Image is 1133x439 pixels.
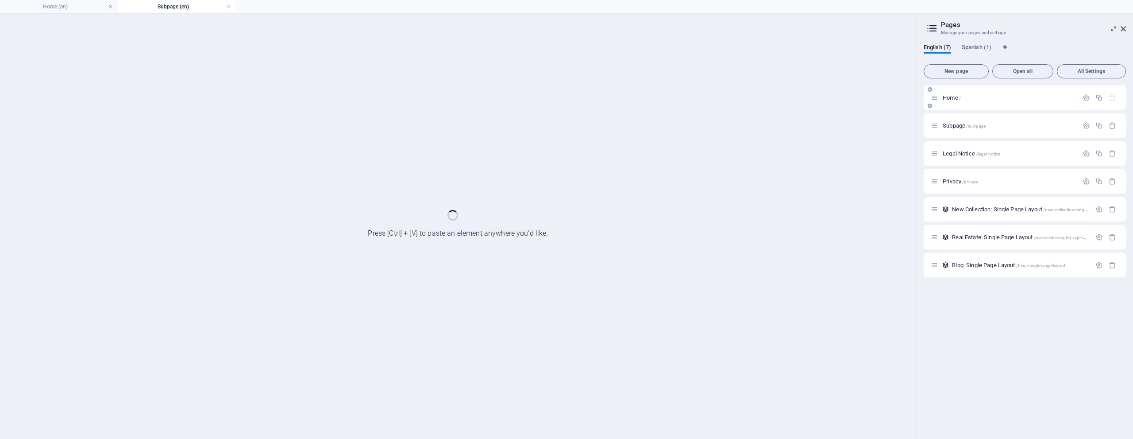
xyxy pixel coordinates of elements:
[962,179,978,184] span: /privacy
[1043,207,1113,212] span: /new-collection-single-page-layout
[992,64,1053,78] button: Open all
[1016,263,1065,268] span: /blog-single-page-layout
[940,95,1078,101] div: Home/
[952,234,1094,241] span: Click to open page
[1083,94,1090,101] div: Settings
[1095,178,1103,185] div: Duplicate
[942,206,949,213] div: This layout is used as a template for all items (e.g. a blog post) of this collection. The conten...
[940,179,1078,184] div: Privacy/privacy
[1109,233,1116,241] div: Remove
[118,2,235,12] h4: Subpage (en)
[941,29,1108,37] h3: Manage your pages and settings
[1095,122,1103,129] div: Duplicate
[1061,69,1122,74] span: All Settings
[952,262,1065,268] span: Click to open page
[924,64,989,78] button: New page
[959,96,961,101] span: /
[1109,206,1116,213] div: Remove
[949,206,1091,212] div: New Collection: Single Page Layout/new-collection-single-page-layout
[928,69,985,74] span: New page
[1083,150,1090,157] div: Settings
[943,178,978,185] span: Click to open page
[996,69,1049,74] span: Open all
[1109,150,1116,157] div: Remove
[940,151,1078,156] div: Legal Notice/legal-notice
[943,122,986,129] span: Subpage
[1109,261,1116,269] div: Remove
[1095,94,1103,101] div: Duplicate
[1109,178,1116,185] div: Remove
[943,94,961,101] span: Home
[924,44,1126,61] div: Language Tabs
[962,42,991,54] span: Spanish (1)
[1095,261,1103,269] div: Settings
[1095,233,1103,241] div: Settings
[949,262,1091,268] div: Blog: Single Page Layout/blog-single-page-layout
[942,261,949,269] div: This layout is used as a template for all items (e.g. a blog post) of this collection. The conten...
[943,150,1000,157] span: Click to open page
[1109,94,1116,101] div: The startpage cannot be deleted
[1095,150,1103,157] div: Duplicate
[941,21,1126,29] h2: Pages
[924,42,951,54] span: English (7)
[942,233,949,241] div: This layout is used as a template for all items (e.g. a blog post) of this collection. The conten...
[1057,64,1126,78] button: All Settings
[1095,206,1103,213] div: Settings
[1083,178,1090,185] div: Settings
[949,234,1091,240] div: Real Estate: Single Page Layout/real-estate-single-page-layout
[1034,235,1094,240] span: /real-estate-single-page-layout
[966,124,986,128] span: /subpage
[952,206,1112,213] span: Click to open page
[940,123,1078,128] div: Subpage/subpage
[976,152,1001,156] span: /legal-notice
